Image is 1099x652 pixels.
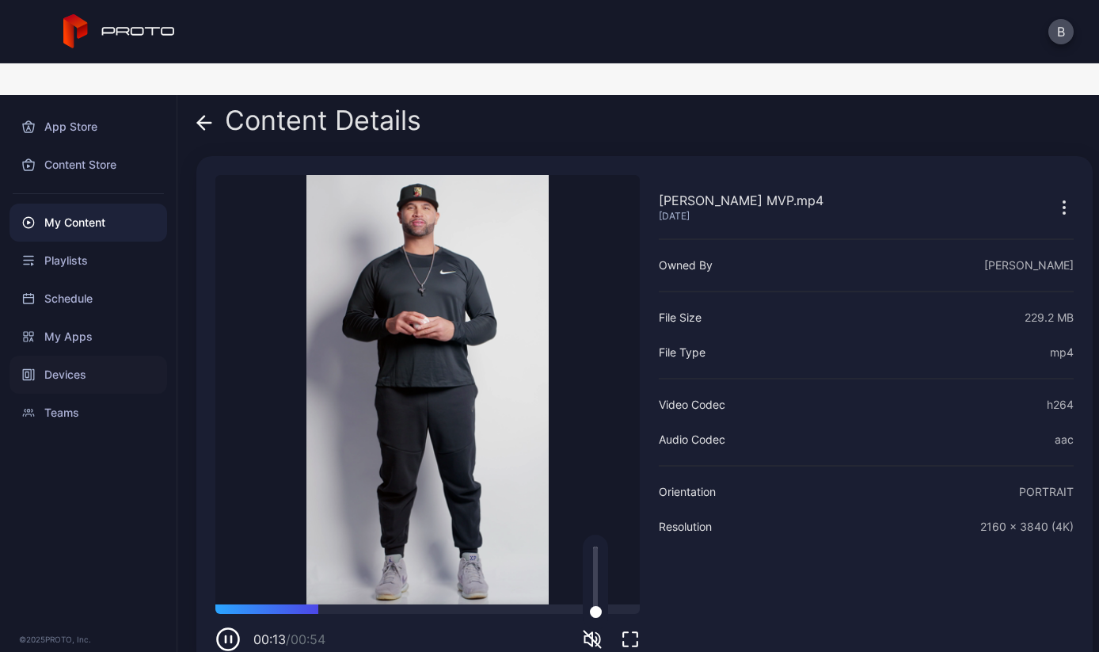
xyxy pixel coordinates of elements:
[659,395,725,414] div: Video Codec
[659,517,712,536] div: Resolution
[659,482,716,501] div: Orientation
[659,343,705,362] div: File Type
[659,308,702,327] div: File Size
[980,517,1074,536] div: 2160 x 3840 (4K)
[253,630,325,649] div: 00:13
[215,175,640,604] video: Sorry, your browser doesn‘t support embedded videos
[10,318,167,356] a: My Apps
[659,256,713,275] div: Owned By
[1025,308,1074,327] div: 229.2 MB
[1019,482,1074,501] div: PORTRAIT
[1050,343,1074,362] div: mp4
[10,204,167,242] a: My Content
[10,280,167,318] a: Schedule
[659,191,823,210] div: [PERSON_NAME] MVP.mp4
[659,210,823,223] div: [DATE]
[10,242,167,280] a: Playlists
[10,356,167,394] a: Devices
[10,108,167,146] a: App Store
[1048,19,1074,44] button: B
[659,430,725,449] div: Audio Codec
[10,394,167,432] a: Teams
[19,633,158,646] div: © 2025 PROTO, Inc.
[286,631,325,647] span: / 00:54
[10,146,167,184] a: Content Store
[196,105,421,143] div: Content Details
[1055,430,1074,449] div: aac
[1047,395,1074,414] div: h264
[984,256,1074,275] div: [PERSON_NAME]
